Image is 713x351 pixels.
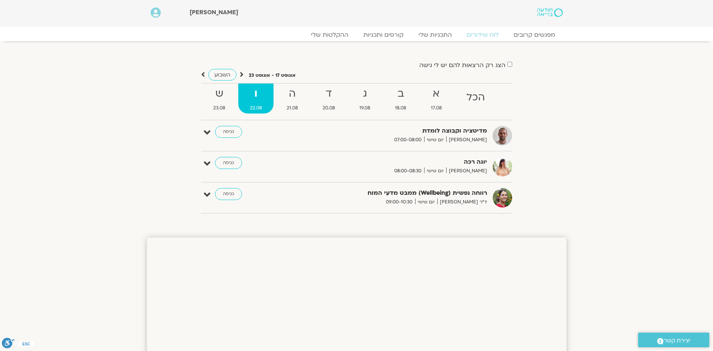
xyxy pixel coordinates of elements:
p: אוגוסט 17 - אוגוסט 23 [249,72,296,79]
a: השבוע [208,69,236,81]
span: 21.08 [275,104,309,112]
strong: יוגה רכה [303,157,487,167]
label: הצג רק הרצאות להם יש לי גישה [419,62,505,69]
a: כניסה [215,188,242,200]
strong: ב [383,85,418,102]
span: יצירת קשר [664,336,691,346]
span: 18.08 [383,104,418,112]
a: ה21.08 [275,84,309,114]
span: 08:00-08:30 [392,167,424,175]
nav: Menu [151,31,563,39]
span: 22.08 [238,104,274,112]
a: כניסה [215,126,242,138]
span: 17.08 [419,104,453,112]
strong: ד [311,85,347,102]
a: יצירת קשר [638,333,709,347]
span: 07:00-08:00 [392,136,424,144]
a: ג19.08 [348,84,382,114]
span: [PERSON_NAME] [446,136,487,144]
span: [PERSON_NAME] [190,8,238,16]
strong: ג [348,85,382,102]
a: כניסה [215,157,242,169]
span: 09:00-10:30 [383,198,415,206]
strong: רווחה נפשית (Wellbeing) ממבט מדעי המוח [303,188,487,198]
span: יום שישי [415,198,437,206]
strong: ו [238,85,274,102]
span: 23.08 [202,104,237,112]
span: יום שישי [424,136,446,144]
strong: א [419,85,453,102]
span: השבוע [214,71,230,78]
a: ש23.08 [202,84,237,114]
strong: הכל [455,89,496,106]
a: הכל [455,84,496,114]
span: [PERSON_NAME] [446,167,487,175]
a: ו22.08 [238,84,274,114]
a: התכניות שלי [411,31,459,39]
a: א17.08 [419,84,453,114]
strong: מדיטציה וקבוצה לומדת [303,126,487,136]
strong: ה [275,85,309,102]
span: 19.08 [348,104,382,112]
strong: ש [202,85,237,102]
a: ד20.08 [311,84,347,114]
a: מפגשים קרובים [506,31,563,39]
span: יום שישי [424,167,446,175]
a: ב18.08 [383,84,418,114]
a: קורסים ותכניות [356,31,411,39]
span: 20.08 [311,104,347,112]
span: ד"ר [PERSON_NAME] [437,198,487,206]
a: ההקלטות שלי [303,31,356,39]
a: לוח שידורים [459,31,506,39]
